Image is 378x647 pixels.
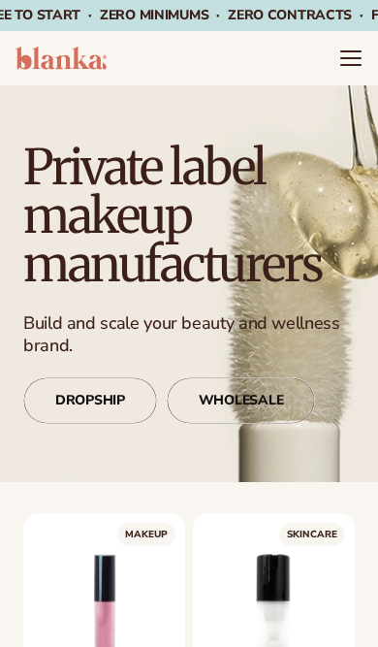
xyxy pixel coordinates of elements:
h1: Private label makeup manufacturers [23,144,355,289]
a: DROPSHIP [23,377,157,424]
img: logo [16,47,107,70]
span: · [360,6,363,24]
p: Build and scale your beauty and wellness brand. [23,312,355,358]
summary: Menu [339,47,362,70]
a: WHOLESALE [167,377,315,424]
